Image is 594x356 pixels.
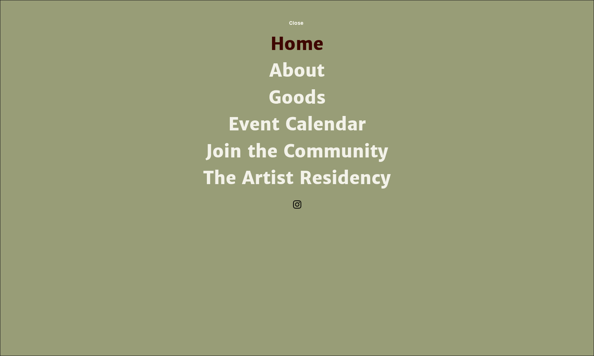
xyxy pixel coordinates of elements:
span: Close [289,20,303,26]
a: Event Calendar [201,111,394,138]
img: Instagram [292,199,303,210]
a: The Artist Residency [201,165,394,192]
a: Goods [201,84,394,111]
button: Close [276,15,316,31]
ul: Social Bar [292,199,303,210]
a: About [201,57,394,84]
a: Join the Community [201,138,394,165]
nav: Site [201,31,394,192]
a: Home [201,31,394,57]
